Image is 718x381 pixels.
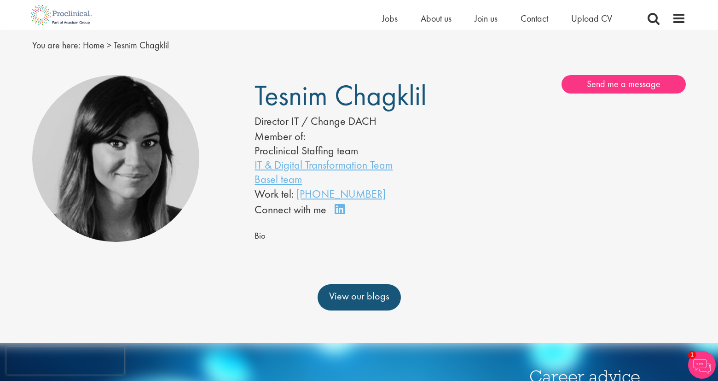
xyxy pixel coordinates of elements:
a: breadcrumb link [83,39,104,51]
span: Work tel: [255,187,294,201]
a: Jobs [382,12,398,24]
a: Join us [475,12,498,24]
div: Director IT / Change DACH [255,113,442,129]
a: [PHONE_NUMBER] [296,187,386,201]
li: Proclinical Staffing team [255,143,442,158]
a: Basel team [255,172,302,186]
img: Tesnim Chagklil [32,75,199,242]
span: You are here: [32,39,81,51]
a: About us [421,12,452,24]
span: > [107,39,111,51]
a: Upload CV [571,12,612,24]
span: Bio [255,230,266,241]
a: View our blogs [318,284,401,310]
span: 1 [688,351,696,359]
a: IT & Digital Transformation Team [255,158,393,172]
a: Send me a message [562,75,686,94]
iframe: reCAPTCHA [6,347,124,375]
label: Member of: [255,129,306,143]
span: Tesnim Chagklil [255,77,427,114]
img: Chatbot [688,351,716,379]
a: Contact [521,12,548,24]
span: Tesnim Chagklil [114,39,169,51]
